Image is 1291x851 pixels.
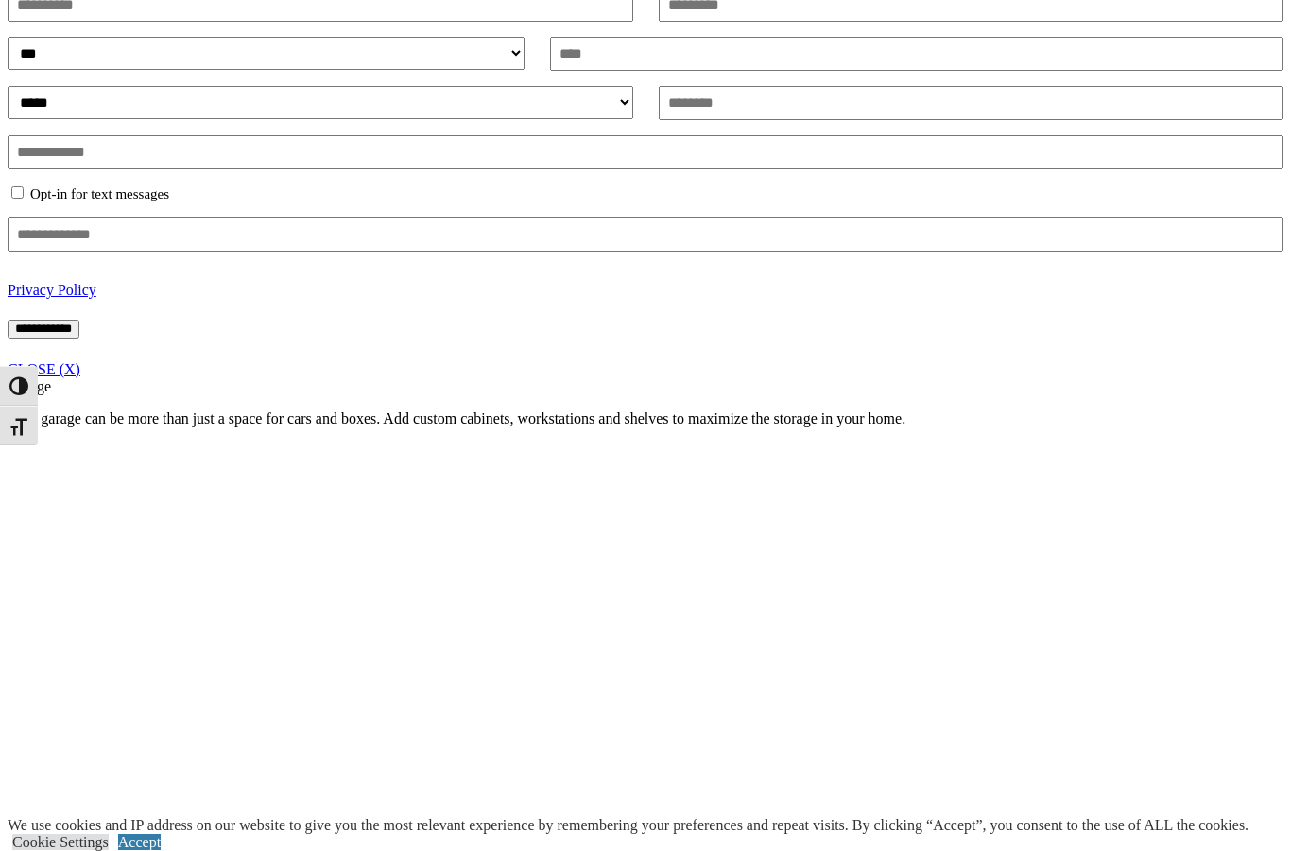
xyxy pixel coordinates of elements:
[12,834,109,850] a: Cookie Settings
[30,186,169,202] label: Opt-in for text messages
[8,410,1283,427] p: Your garage can be more than just a space for cars and boxes. Add custom cabinets, workstations a...
[118,834,161,850] a: Accept
[8,361,80,377] a: CLOSE (X)
[8,817,1248,834] div: We use cookies and IP address on our website to give you the most relevant experience by remember...
[8,282,96,298] a: Privacy Policy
